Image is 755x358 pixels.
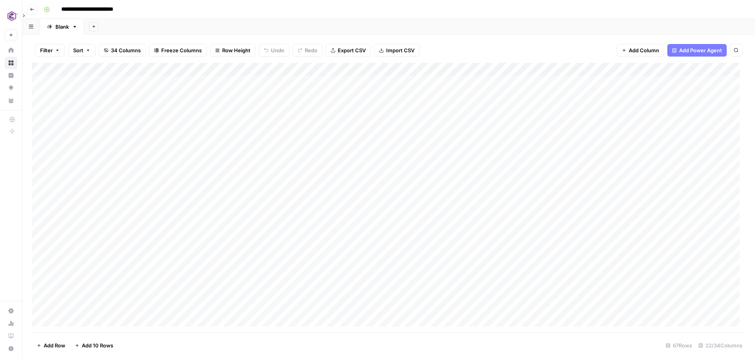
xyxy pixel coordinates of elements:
[68,44,96,57] button: Sort
[5,330,17,342] a: Learning Hub
[293,44,322,57] button: Redo
[386,46,414,54] span: Import CSV
[111,46,141,54] span: 34 Columns
[35,44,65,57] button: Filter
[338,46,366,54] span: Export CSV
[326,44,371,57] button: Export CSV
[374,44,420,57] button: Import CSV
[99,44,146,57] button: 34 Columns
[5,57,17,69] a: Browse
[5,69,17,82] a: Insights
[32,339,70,352] button: Add Row
[695,339,746,352] div: 22/34 Columns
[5,317,17,330] a: Usage
[5,9,19,23] img: Commvault Logo
[40,19,84,35] a: Blank
[617,44,664,57] button: Add Column
[5,305,17,317] a: Settings
[210,44,256,57] button: Row Height
[5,94,17,107] a: Your Data
[305,46,317,54] span: Redo
[5,82,17,94] a: Opportunities
[161,46,202,54] span: Freeze Columns
[82,341,113,349] span: Add 10 Rows
[259,44,289,57] button: Undo
[679,46,722,54] span: Add Power Agent
[5,44,17,57] a: Home
[5,6,17,26] button: Workspace: Commvault
[149,44,207,57] button: Freeze Columns
[40,46,53,54] span: Filter
[667,44,727,57] button: Add Power Agent
[44,341,65,349] span: Add Row
[222,46,250,54] span: Row Height
[73,46,83,54] span: Sort
[663,339,695,352] div: 67 Rows
[271,46,284,54] span: Undo
[5,342,17,355] button: Help + Support
[55,23,69,31] div: Blank
[629,46,659,54] span: Add Column
[70,339,118,352] button: Add 10 Rows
